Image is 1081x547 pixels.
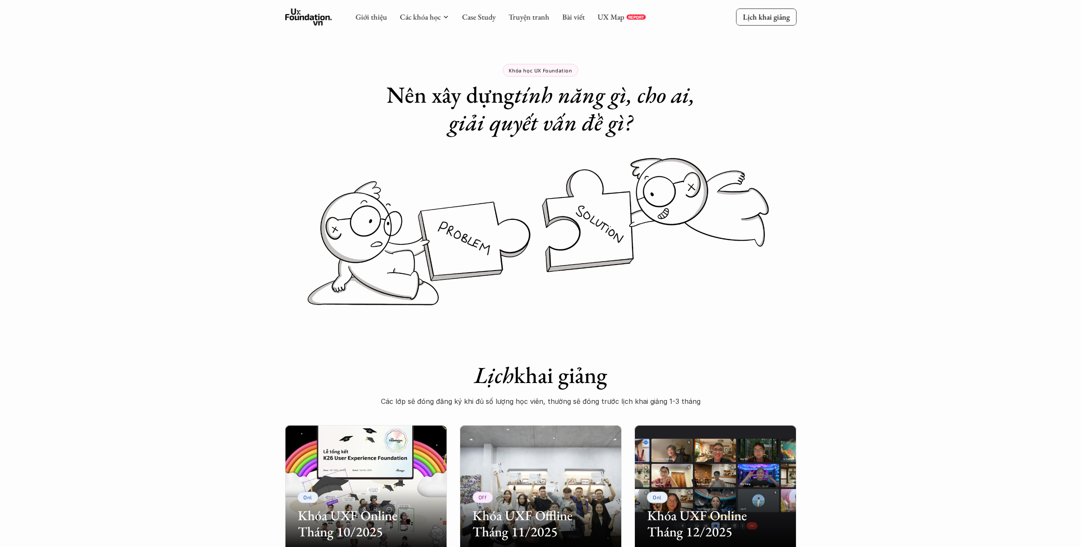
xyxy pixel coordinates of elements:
a: Bài viết [562,12,585,22]
a: REPORT [626,14,646,20]
a: UX Map [597,12,624,22]
h1: khai giảng [370,361,711,389]
a: Case Study [462,12,496,22]
p: Các lớp sẽ đóng đăng ký khi đủ số lượng học viên, thường sẽ đóng trước lịch khai giảng 1-3 tháng [370,395,711,408]
h2: Khóa UXF Online Tháng 10/2025 [298,507,434,540]
a: Truyện tranh [508,12,549,22]
em: Lịch [474,360,514,390]
p: REPORT [628,14,644,20]
a: Lịch khai giảng [736,9,796,25]
em: tính năng gì, cho ai, giải quyết vấn đề gì? [449,80,700,137]
h1: Nên xây dựng [370,81,711,136]
p: Off [479,494,487,500]
a: Các khóa học [400,12,441,22]
p: Khóa học UX Foundation [509,67,572,73]
p: Onl [303,494,312,500]
a: Giới thiệu [355,12,387,22]
h2: Khóa UXF Online Tháng 12/2025 [647,507,784,540]
p: Onl [653,494,662,500]
h2: Khóa UXF Offline Tháng 11/2025 [473,507,609,540]
p: Lịch khai giảng [743,12,790,22]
